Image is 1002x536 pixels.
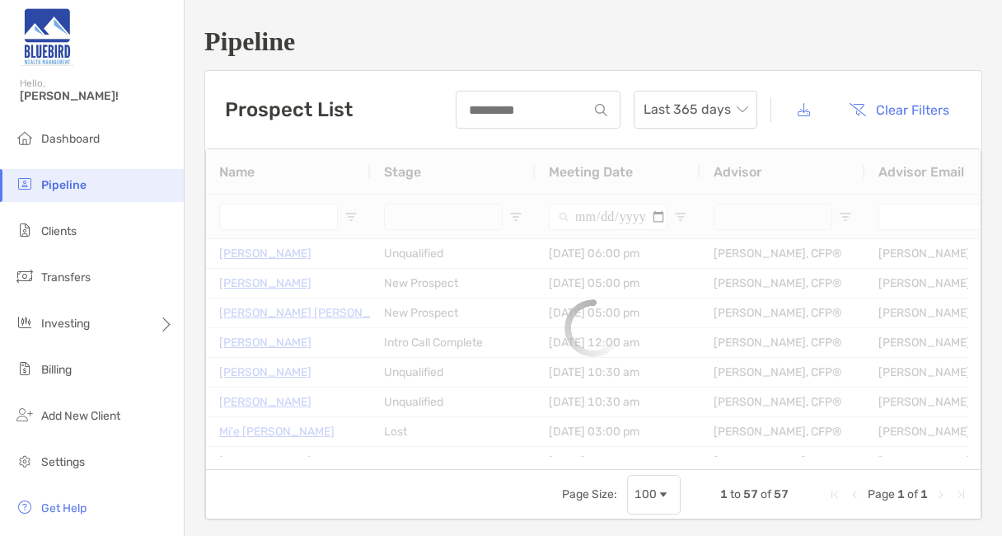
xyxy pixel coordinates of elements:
[934,488,948,501] div: Next Page
[730,487,741,501] span: to
[15,451,35,471] img: settings icon
[15,220,35,240] img: clients icon
[15,128,35,148] img: dashboard icon
[15,313,35,332] img: investing icon
[15,359,35,378] img: billing icon
[15,405,35,425] img: add_new_client icon
[41,270,91,284] span: Transfers
[907,487,918,501] span: of
[743,487,758,501] span: 57
[41,178,87,192] span: Pipeline
[897,487,905,501] span: 1
[920,487,928,501] span: 1
[828,488,841,501] div: First Page
[204,26,982,57] h1: Pipeline
[225,98,353,121] h3: Prospect List
[634,487,657,501] div: 100
[20,89,174,103] span: [PERSON_NAME]!
[720,487,728,501] span: 1
[41,317,90,331] span: Investing
[15,266,35,286] img: transfers icon
[868,487,895,501] span: Page
[562,487,617,501] div: Page Size:
[774,487,789,501] span: 57
[41,455,85,469] span: Settings
[41,409,120,423] span: Add New Client
[595,104,607,116] img: input icon
[41,363,72,377] span: Billing
[644,92,747,128] span: Last 365 days
[41,501,87,515] span: Get Help
[848,488,861,501] div: Previous Page
[761,487,771,501] span: of
[20,7,74,66] img: Zoe Logo
[836,92,962,128] button: Clear Filters
[954,488,967,501] div: Last Page
[627,475,681,515] div: Page Size
[15,174,35,194] img: pipeline icon
[41,132,100,146] span: Dashboard
[41,224,77,238] span: Clients
[15,497,35,517] img: get-help icon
